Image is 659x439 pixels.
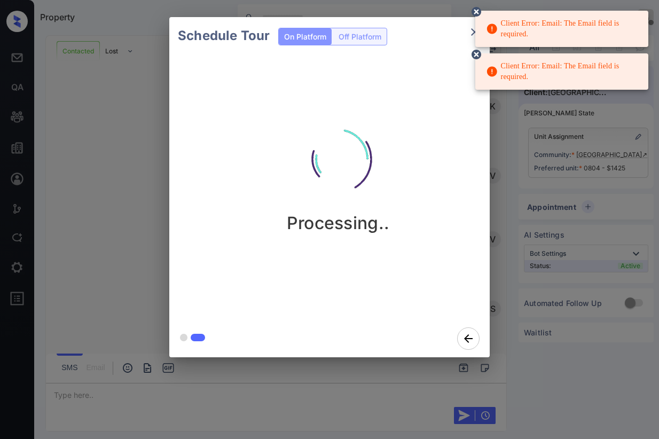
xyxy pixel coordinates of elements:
div: Client Error: Email: The Email field is required. [486,57,640,87]
img: loading.aa47eedddbc51aad1905.gif [285,106,391,213]
div: Client Error: Email: The Email field is required. [486,14,640,44]
p: Processing.. [287,213,390,233]
button: close [464,21,485,43]
h2: Schedule Tour [169,17,278,54]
